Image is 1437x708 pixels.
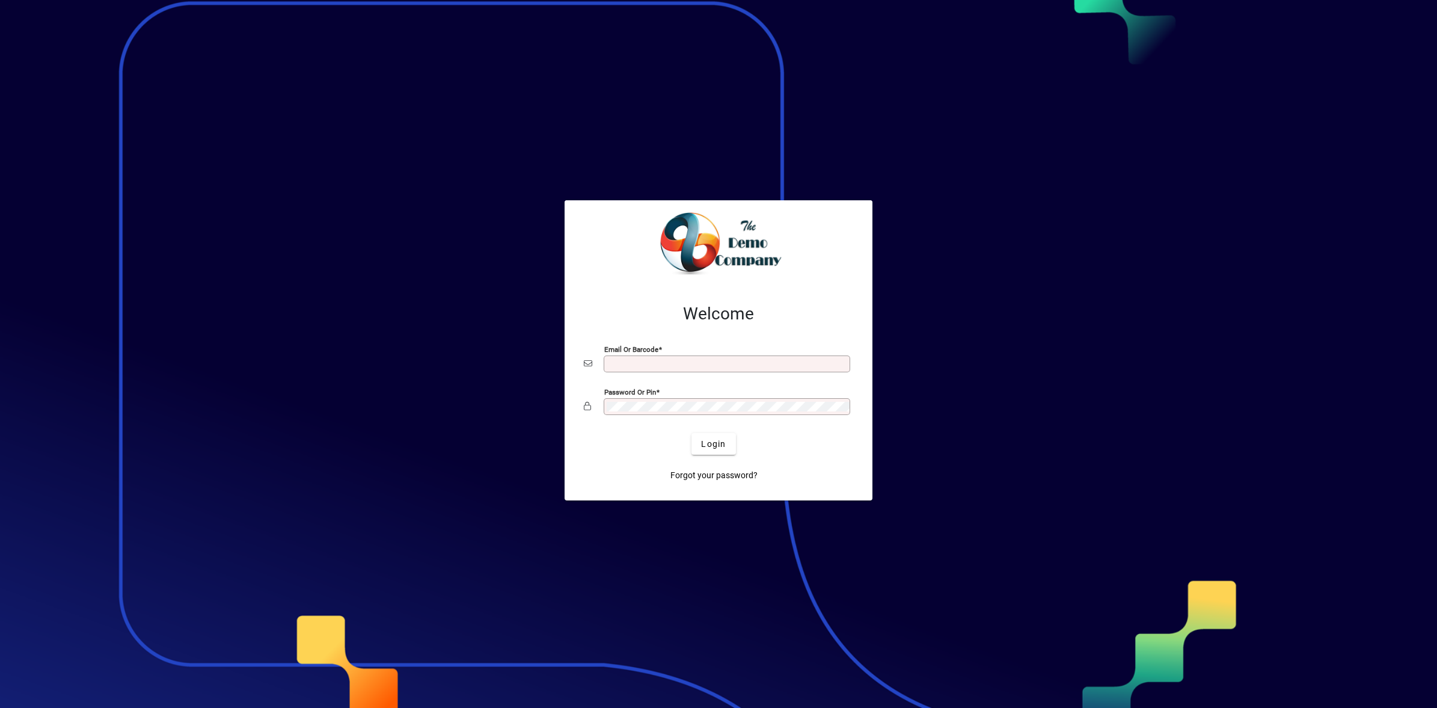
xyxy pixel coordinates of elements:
[691,433,735,455] button: Login
[666,464,762,486] a: Forgot your password?
[701,438,726,451] span: Login
[604,345,658,354] mat-label: Email or Barcode
[604,388,656,396] mat-label: Password or Pin
[670,469,758,482] span: Forgot your password?
[584,304,853,324] h2: Welcome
